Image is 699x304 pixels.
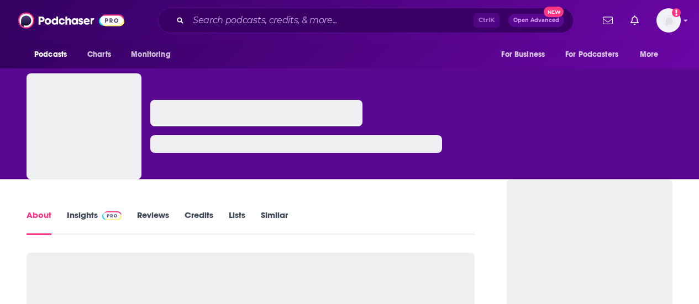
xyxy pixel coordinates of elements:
span: Ctrl K [474,13,500,28]
span: Open Advanced [513,18,559,23]
a: Charts [80,44,118,65]
span: Logged in as RebRoz5 [656,8,681,33]
a: Credits [185,210,213,235]
button: Show profile menu [656,8,681,33]
span: For Business [501,47,545,62]
a: Reviews [137,210,169,235]
img: Podchaser Pro [102,211,122,220]
svg: Add a profile image [672,8,681,17]
a: Show notifications dropdown [598,11,617,30]
a: InsightsPodchaser Pro [67,210,122,235]
a: Lists [229,210,245,235]
a: Similar [261,210,288,235]
img: User Profile [656,8,681,33]
span: Podcasts [34,47,67,62]
button: open menu [558,44,634,65]
span: For Podcasters [565,47,618,62]
button: open menu [632,44,672,65]
input: Search podcasts, credits, & more... [188,12,474,29]
button: open menu [493,44,559,65]
button: Open AdvancedNew [508,14,564,27]
a: Show notifications dropdown [626,11,643,30]
img: Podchaser - Follow, Share and Rate Podcasts [18,10,124,31]
span: More [640,47,659,62]
button: open menu [27,44,81,65]
div: Search podcasts, credits, & more... [158,8,574,33]
span: Monitoring [131,47,170,62]
a: About [27,210,51,235]
button: open menu [123,44,185,65]
span: Charts [87,47,111,62]
span: New [544,7,564,17]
